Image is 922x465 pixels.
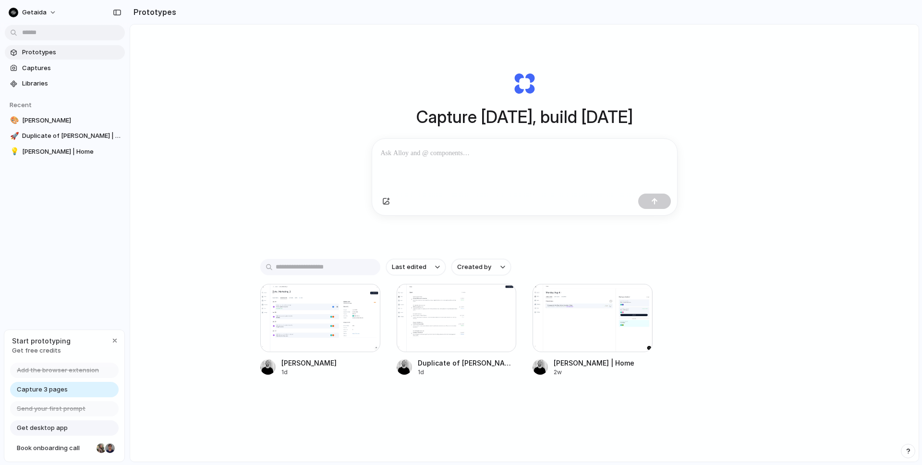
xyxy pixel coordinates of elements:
[533,284,653,377] a: Aida | Home[PERSON_NAME] | Home2w
[17,366,99,375] span: Add the browser extension
[5,129,125,143] a: 🚀Duplicate of [PERSON_NAME] | Home
[96,442,107,454] div: Nicole Kubica
[10,146,17,157] div: 💡
[17,385,68,394] span: Capture 3 pages
[386,259,446,275] button: Last edited
[17,443,93,453] span: Book onboarding call
[392,262,426,272] span: Last edited
[22,131,121,141] span: Duplicate of [PERSON_NAME] | Home
[9,147,18,157] button: 💡
[451,259,511,275] button: Created by
[281,368,337,377] div: 1d
[22,48,121,57] span: Prototypes
[10,115,17,126] div: 🎨
[22,8,47,17] span: getaida
[17,404,85,414] span: Send your first prompt
[418,368,517,377] div: 1d
[5,45,125,60] a: Prototypes
[22,63,121,73] span: Captures
[5,113,125,128] a: 🎨[PERSON_NAME]
[9,131,18,141] button: 🚀
[418,358,517,368] div: Duplicate of [PERSON_NAME] | Home
[10,441,119,456] a: Book onboarding call
[12,336,71,346] span: Start prototyping
[10,101,32,109] span: Recent
[22,116,121,125] span: [PERSON_NAME]
[9,116,18,125] button: 🎨
[22,147,121,157] span: [PERSON_NAME] | Home
[554,368,634,377] div: 2w
[281,358,337,368] div: [PERSON_NAME]
[10,420,119,436] a: Get desktop app
[5,61,125,75] a: Captures
[12,346,71,355] span: Get free credits
[104,442,116,454] div: Christian Iacullo
[5,5,61,20] button: getaida
[10,131,17,142] div: 🚀
[457,262,491,272] span: Created by
[554,358,634,368] div: [PERSON_NAME] | Home
[397,284,517,377] a: Duplicate of Aida | HomeDuplicate of [PERSON_NAME] | Home1d
[5,76,125,91] a: Libraries
[130,6,176,18] h2: Prototypes
[416,104,633,130] h1: Capture [DATE], build [DATE]
[22,79,121,88] span: Libraries
[17,423,68,433] span: Get desktop app
[5,145,125,159] a: 💡[PERSON_NAME] | Home
[260,284,380,377] a: Aida[PERSON_NAME]1d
